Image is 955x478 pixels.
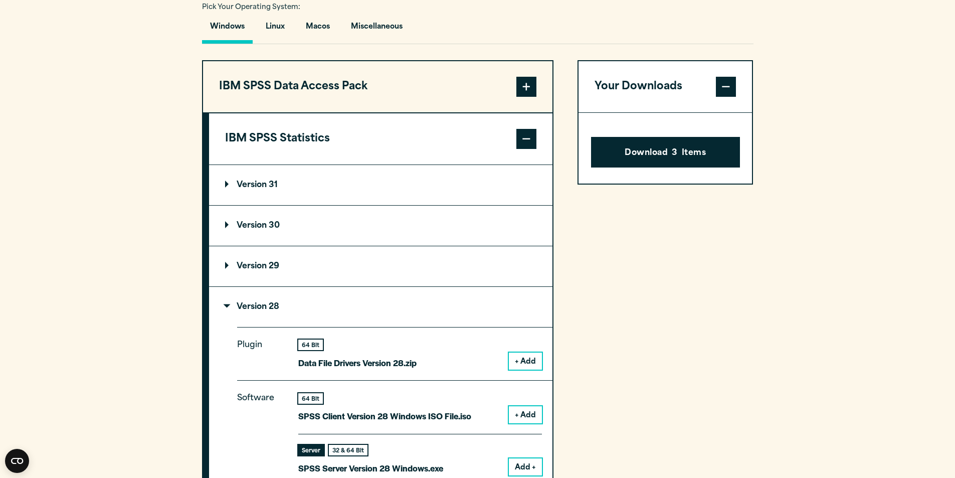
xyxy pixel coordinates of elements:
p: Plugin [237,338,282,362]
p: Version 29 [225,262,279,270]
summary: Version 31 [209,165,552,205]
button: Linux [258,15,293,44]
p: Version 28 [225,303,279,311]
button: IBM SPSS Statistics [209,113,552,165]
div: 64 Bit [298,340,323,350]
span: 3 [672,147,677,160]
div: 32 & 64 Bit [329,445,367,455]
summary: Version 29 [209,246,552,286]
summary: Version 30 [209,206,552,246]
button: Add + [509,458,542,475]
button: Windows [202,15,253,44]
button: + Add [509,406,542,423]
p: Version 31 [225,181,278,189]
div: Your Downloads [579,112,752,184]
button: Macos [298,15,338,44]
button: Download3Items [591,137,740,168]
button: Open CMP widget [5,449,29,473]
div: 64 Bit [298,393,323,404]
p: Version 30 [225,222,280,230]
button: Your Downloads [579,61,752,112]
p: SPSS Client Version 28 Windows ISO File.iso [298,409,471,423]
button: + Add [509,353,542,370]
button: IBM SPSS Data Access Pack [203,61,552,112]
summary: Version 28 [209,287,552,327]
p: Data File Drivers Version 28.zip [298,356,417,370]
p: SPSS Server Version 28 Windows.exe [298,461,443,475]
button: Miscellaneous [343,15,411,44]
span: Pick Your Operating System: [202,4,300,11]
div: Server [298,445,324,455]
